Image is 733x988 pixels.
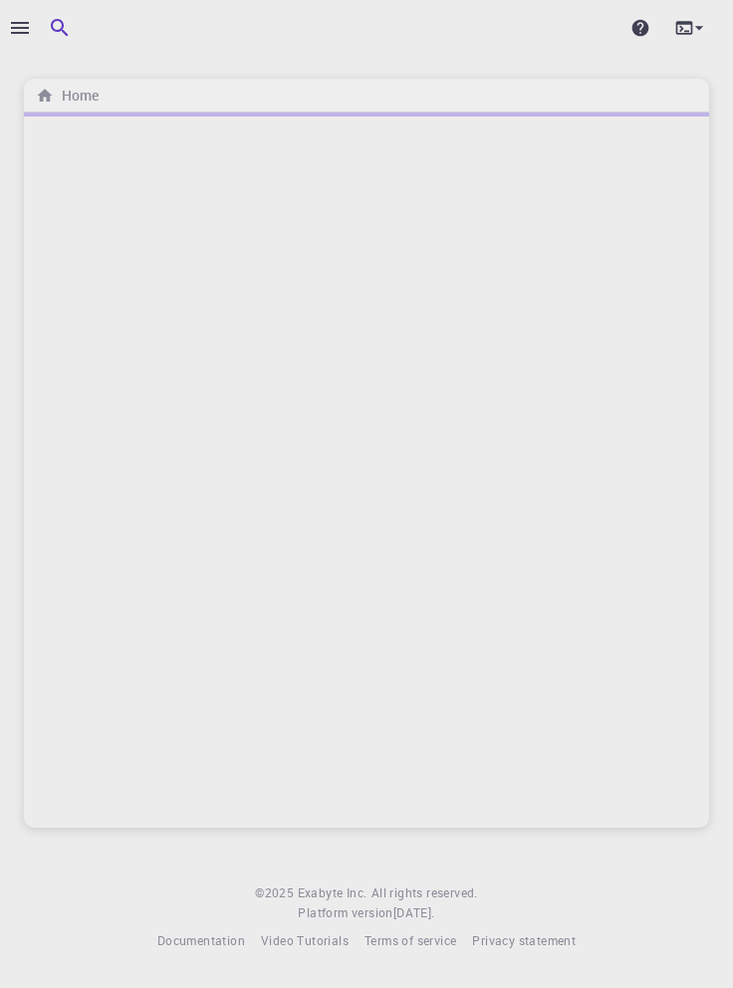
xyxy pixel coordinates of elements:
[298,883,367,903] a: Exabyte Inc.
[32,85,103,107] nav: breadcrumb
[255,883,297,903] span: © 2025
[393,904,435,920] span: [DATE] .
[365,932,456,948] span: Terms of service
[472,932,576,948] span: Privacy statement
[365,931,456,951] a: Terms of service
[54,85,99,107] h6: Home
[393,903,435,923] a: [DATE].
[298,884,367,900] span: Exabyte Inc.
[157,931,245,951] a: Documentation
[157,932,245,948] span: Documentation
[371,883,478,903] span: All rights reserved.
[261,932,349,948] span: Video Tutorials
[298,903,392,923] span: Platform version
[472,931,576,951] a: Privacy statement
[261,931,349,951] a: Video Tutorials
